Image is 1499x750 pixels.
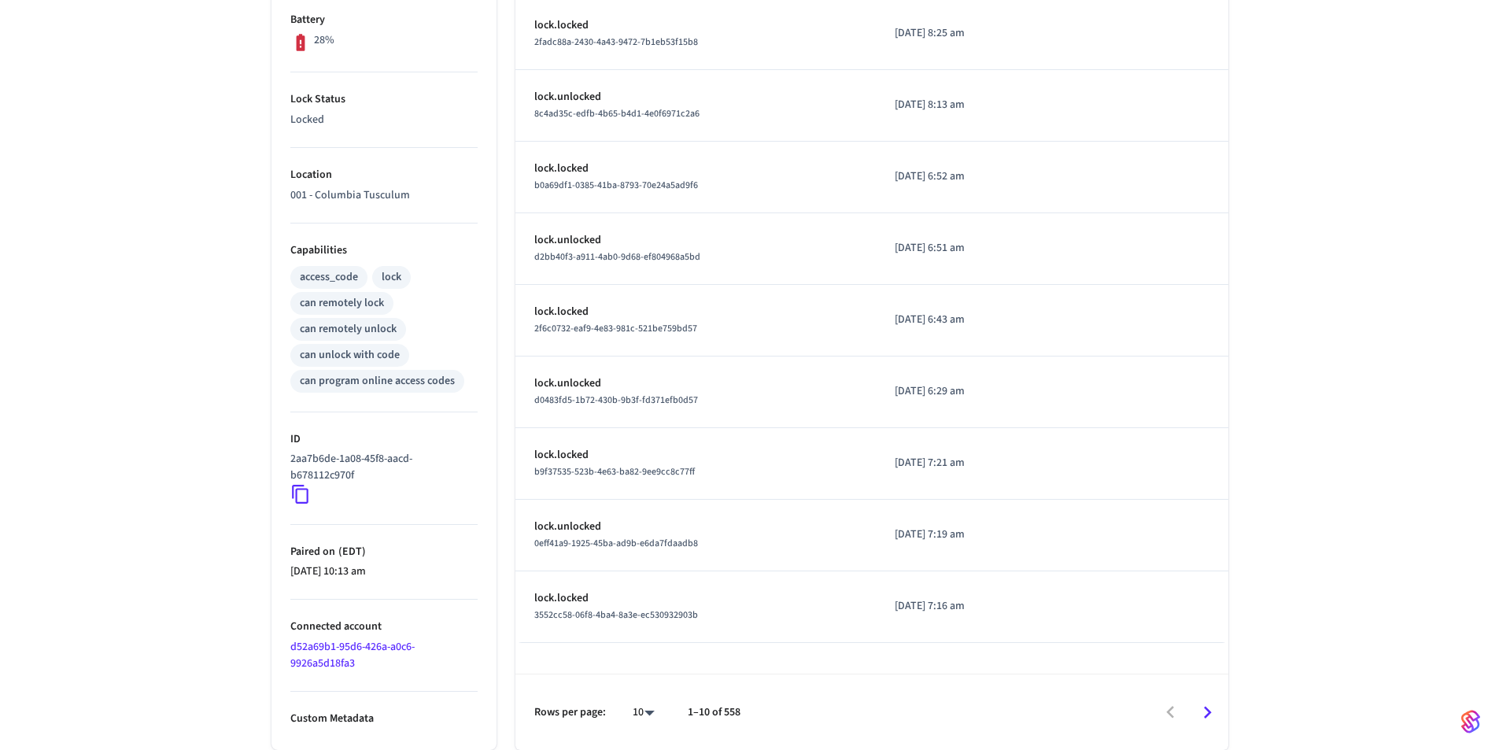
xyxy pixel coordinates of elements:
[382,269,401,286] div: lock
[1461,709,1480,734] img: SeamLogoGradient.69752ec5.svg
[688,704,740,721] p: 1–10 of 558
[290,563,478,580] p: [DATE] 10:13 am
[534,322,697,335] span: 2f6c0732-eaf9-4e83-981c-521be759bd57
[290,451,471,484] p: 2aa7b6de-1a08-45f8-aacd-b678112c970f
[534,250,700,264] span: d2bb40f3-a911-4ab0-9d68-ef804968a5bd
[290,619,478,635] p: Connected account
[300,295,384,312] div: can remotely lock
[534,537,698,550] span: 0eff41a9-1925-45ba-ad9b-e6da7fdaadb8
[300,347,400,364] div: can unlock with code
[534,519,857,535] p: lock.unlocked
[290,12,478,28] p: Battery
[534,89,857,105] p: lock.unlocked
[534,232,857,249] p: lock.unlocked
[534,107,700,120] span: 8c4ad35c-edfb-4b65-b4d1-4e0f6971c2a6
[300,321,397,338] div: can remotely unlock
[895,97,1047,113] p: [DATE] 8:13 am
[534,161,857,177] p: lock.locked
[534,375,857,392] p: lock.unlocked
[895,312,1047,328] p: [DATE] 6:43 am
[534,590,857,607] p: lock.locked
[290,91,478,108] p: Lock Status
[895,168,1047,185] p: [DATE] 6:52 am
[300,373,455,390] div: can program online access codes
[534,608,698,622] span: 3552cc58-06f8-4ba4-8a3e-ec530932903b
[300,269,358,286] div: access_code
[625,701,663,724] div: 10
[895,25,1047,42] p: [DATE] 8:25 am
[290,242,478,259] p: Capabilities
[895,526,1047,543] p: [DATE] 7:19 am
[895,598,1047,615] p: [DATE] 7:16 am
[314,32,334,49] p: 28%
[534,704,606,721] p: Rows per page:
[335,544,366,560] span: ( EDT )
[290,187,478,204] p: 001 - Columbia Tusculum
[534,179,698,192] span: b0a69df1-0385-41ba-8793-70e24a5ad9f6
[534,447,857,464] p: lock.locked
[895,455,1047,471] p: [DATE] 7:21 am
[290,544,478,560] p: Paired on
[534,35,698,49] span: 2fadc88a-2430-4a43-9472-7b1eb53f15b8
[534,17,857,34] p: lock.locked
[895,240,1047,257] p: [DATE] 6:51 am
[290,112,478,128] p: Locked
[290,167,478,183] p: Location
[534,393,698,407] span: d0483fd5-1b72-430b-9b3f-fd371efb0d57
[895,383,1047,400] p: [DATE] 6:29 am
[534,465,695,478] span: b9f37535-523b-4e63-ba82-9ee9cc8c77ff
[1189,694,1226,731] button: Go to next page
[290,431,478,448] p: ID
[290,639,415,671] a: d52a69b1-95d6-426a-a0c6-9926a5d18fa3
[534,304,857,320] p: lock.locked
[290,711,478,727] p: Custom Metadata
